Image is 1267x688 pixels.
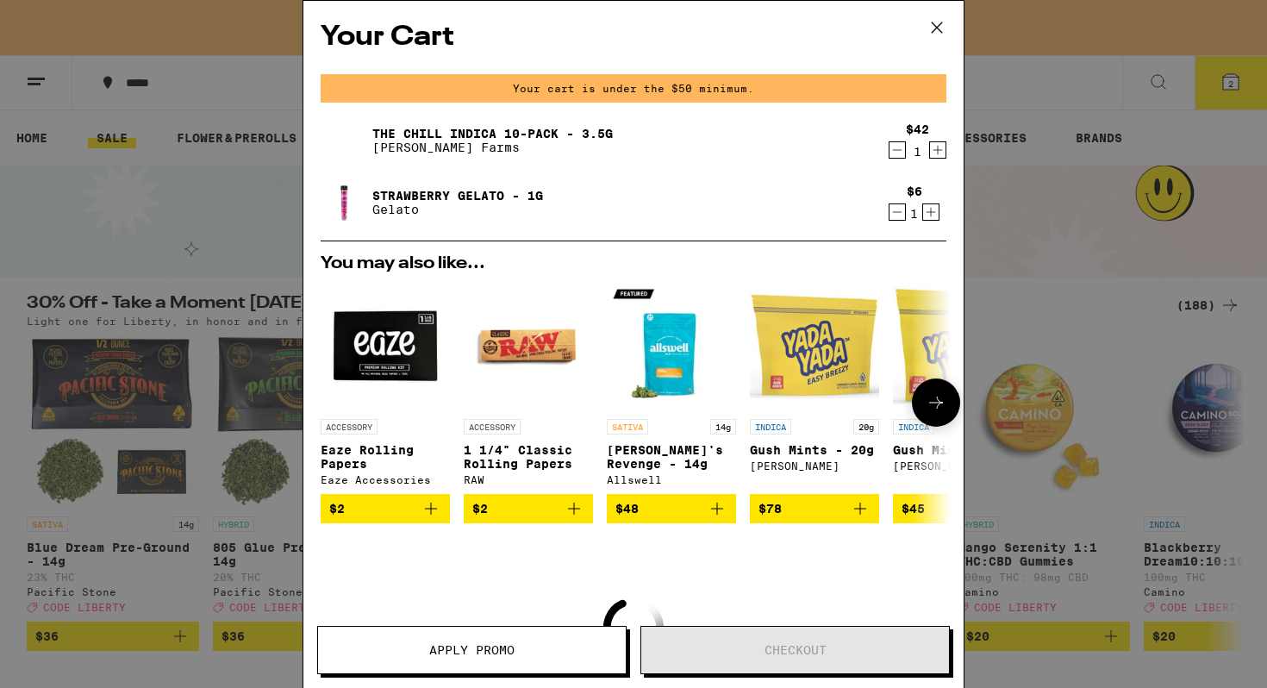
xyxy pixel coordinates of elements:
[607,281,736,410] img: Allswell - Jack's Revenge - 14g
[321,494,450,523] button: Add to bag
[750,494,879,523] button: Add to bag
[853,419,879,435] p: 20g
[906,122,929,136] div: $42
[893,281,1022,410] img: Yada Yada - Gush Mints - 10g
[750,281,879,410] img: Yada Yada - Gush Mints - 20g
[321,255,946,272] h2: You may also like...
[464,494,593,523] button: Add to bag
[472,502,488,516] span: $2
[321,18,946,57] h2: Your Cart
[321,474,450,485] div: Eaze Accessories
[429,644,515,656] span: Apply Promo
[464,281,593,410] img: RAW - 1 1/4" Classic Rolling Papers
[889,141,906,159] button: Decrement
[329,502,345,516] span: $2
[321,281,450,494] a: Open page for Eaze Rolling Papers from Eaze Accessories
[710,419,736,435] p: 14g
[893,443,1022,457] p: Gush Mints - 10g
[321,74,946,103] div: Your cart is under the $50 minimum.
[464,474,593,485] div: RAW
[893,460,1022,472] div: [PERSON_NAME]
[929,141,946,159] button: Increment
[607,443,736,471] p: [PERSON_NAME]'s Revenge - 14g
[464,281,593,494] a: Open page for 1 1/4" Classic Rolling Papers from RAW
[750,460,879,472] div: [PERSON_NAME]
[607,281,736,494] a: Open page for Jack's Revenge - 14g from Allswell
[906,145,929,159] div: 1
[372,141,613,154] p: [PERSON_NAME] Farms
[907,185,922,198] div: $6
[321,443,450,471] p: Eaze Rolling Papers
[907,207,922,221] div: 1
[464,443,593,471] p: 1 1/4" Classic Rolling Papers
[321,116,369,165] img: The Chill Indica 10-Pack - 3.5g
[893,419,934,435] p: INDICA
[607,419,648,435] p: SATIVA
[372,203,543,216] p: Gelato
[765,644,827,656] span: Checkout
[321,281,450,410] img: Eaze Accessories - Eaze Rolling Papers
[607,474,736,485] div: Allswell
[640,626,950,674] button: Checkout
[893,494,1022,523] button: Add to bag
[902,502,925,516] span: $45
[607,494,736,523] button: Add to bag
[372,189,543,203] a: Strawberry Gelato - 1g
[750,419,791,435] p: INDICA
[750,443,879,457] p: Gush Mints - 20g
[464,419,521,435] p: ACCESSORY
[750,281,879,494] a: Open page for Gush Mints - 20g from Yada Yada
[317,626,627,674] button: Apply Promo
[922,203,939,221] button: Increment
[321,178,369,227] img: Strawberry Gelato - 1g
[758,502,782,516] span: $78
[893,281,1022,494] a: Open page for Gush Mints - 10g from Yada Yada
[321,419,378,435] p: ACCESSORY
[889,203,906,221] button: Decrement
[372,127,613,141] a: The Chill Indica 10-Pack - 3.5g
[615,502,639,516] span: $48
